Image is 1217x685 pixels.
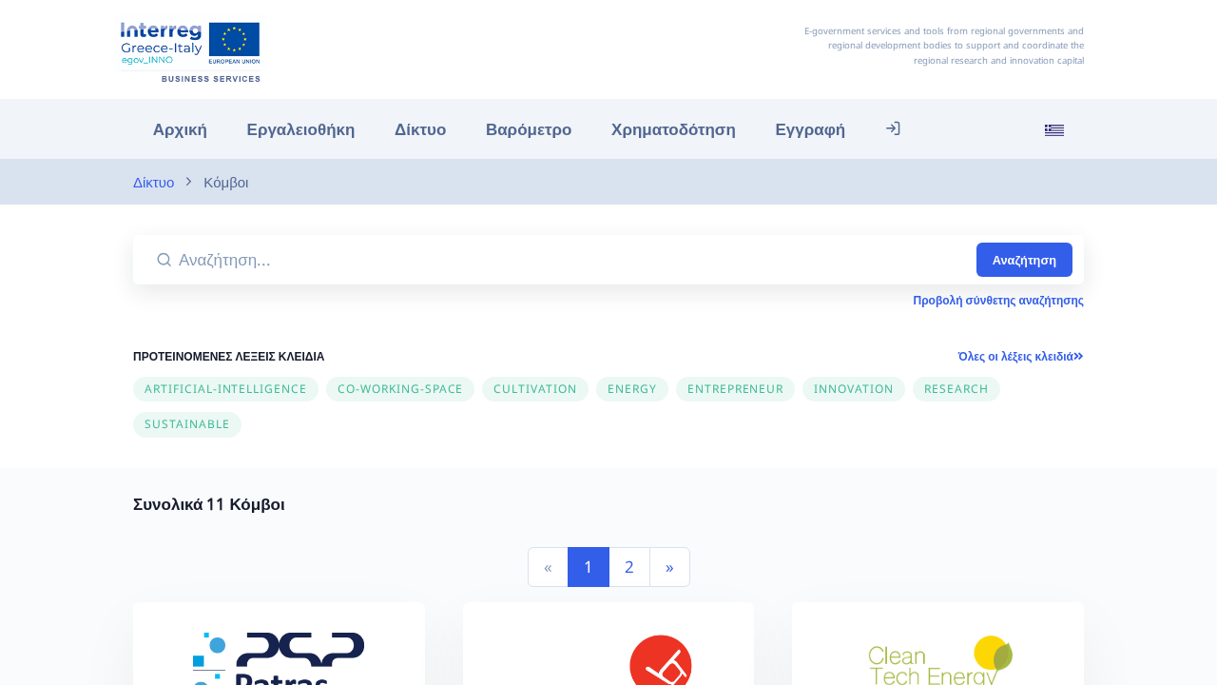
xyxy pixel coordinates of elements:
[482,376,596,398] a: cultivation
[1045,121,1064,140] img: el_flag.svg
[666,556,674,577] span: »
[608,381,657,397] span: energy
[913,376,1008,398] a: research
[958,348,1084,364] a: Όλες οι λέξεις κλειδιά
[174,170,248,193] li: Κόμβοι
[326,376,482,398] a: co-working-space
[687,381,784,397] span: entrepreneur
[976,243,1072,278] button: Αναζήτηση
[338,381,463,397] span: co-working-space
[802,376,913,398] a: innovation
[175,235,974,285] input: Αναζήτηση...
[133,170,174,193] a: Δίκτυο
[591,108,755,149] a: Χρηματοδότηση
[756,108,865,149] a: Εγγραφή
[145,416,230,432] span: sustainable
[133,411,249,433] a: sustainable
[133,493,285,515] strong: Συνολικά 11 Κόμβοι
[596,376,676,398] a: energy
[913,292,1084,308] a: Προβολή σύνθετης αναζήτησης
[133,376,326,398] a: artificial-intelligence
[568,547,609,587] a: 1
[133,348,589,366] h6: ΠΡΟΤΕΙΝΟΜΕΝΕΣ ΛΕΞΕΙΣ ΚΛΕΙΔΙΑ
[114,14,266,85] img: Αρχική
[145,381,307,397] span: artificial-intelligence
[133,108,227,149] a: Αρχική
[227,108,375,149] a: Εργαλειοθήκη
[924,381,989,397] span: research
[493,381,577,397] span: cultivation
[676,376,803,398] a: entrepreneur
[814,381,894,397] span: innovation
[608,547,650,587] a: 2
[466,108,591,149] a: Βαρόμετρο
[375,108,466,149] a: Δίκτυο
